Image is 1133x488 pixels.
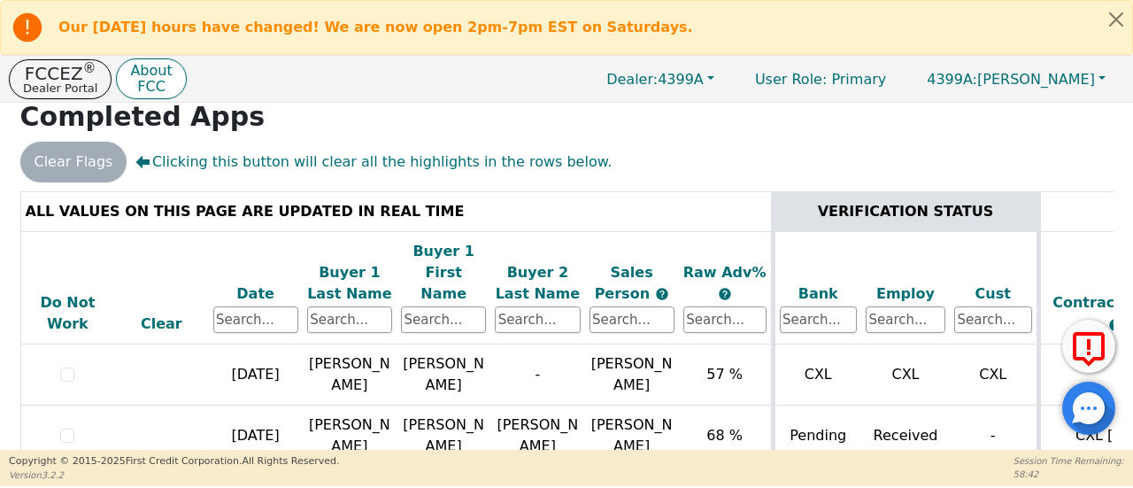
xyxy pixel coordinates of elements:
[397,345,490,406] td: [PERSON_NAME]
[606,71,704,88] span: 4399A
[866,306,945,333] input: Search...
[954,283,1032,305] div: Cust
[23,82,97,94] p: Dealer Portal
[737,62,904,97] a: User Role: Primary
[954,306,1032,333] input: Search...
[606,71,658,88] span: Dealer:
[20,101,266,132] strong: Completed Apps
[1100,1,1132,37] button: Close alert
[1014,454,1124,468] p: Session Time Remaining:
[588,66,733,93] button: Dealer:4399A
[590,306,674,333] input: Search...
[303,345,397,406] td: [PERSON_NAME]
[755,71,827,88] span: User Role :
[116,58,186,100] button: AboutFCC
[26,292,111,335] div: Do Not Work
[927,71,977,88] span: 4399A:
[595,264,655,302] span: Sales Person
[683,306,767,333] input: Search...
[135,151,612,173] span: Clicking this button will clear all the highlights in the rows below.
[908,66,1124,93] button: 4399A:[PERSON_NAME]
[1014,468,1124,481] p: 58:42
[130,80,172,94] p: FCC
[307,262,392,305] div: Buyer 1 Last Name
[591,416,673,454] span: [PERSON_NAME]
[213,306,298,333] input: Search...
[927,71,1095,88] span: [PERSON_NAME]
[773,345,861,406] td: CXL
[401,306,486,333] input: Search...
[9,454,339,469] p: Copyright © 2015- 2025 First Credit Corporation.
[83,60,96,76] sup: ®
[780,283,858,305] div: Bank
[490,406,584,467] td: [PERSON_NAME]
[950,345,1038,406] td: CXL
[861,406,950,467] td: Received
[683,264,767,281] span: Raw Adv%
[242,455,339,467] span: All Rights Reserved.
[706,366,743,383] span: 57 %
[209,345,303,406] td: [DATE]
[866,283,945,305] div: Employ
[303,406,397,467] td: [PERSON_NAME]
[307,306,392,333] input: Search...
[213,283,298,305] div: Date
[495,306,580,333] input: Search...
[23,65,97,82] p: FCCEZ
[130,64,172,78] p: About
[58,19,693,35] b: Our [DATE] hours have changed! We are now open 2pm-7pm EST on Saturdays.
[950,406,1038,467] td: -
[397,406,490,467] td: [PERSON_NAME]
[119,314,204,335] div: Clear
[780,201,1032,222] div: VERIFICATION STATUS
[26,201,767,222] div: ALL VALUES ON THIS PAGE ARE UPDATED IN REAL TIME
[495,262,580,305] div: Buyer 2 Last Name
[780,306,858,333] input: Search...
[209,406,303,467] td: [DATE]
[9,59,112,99] button: FCCEZ®Dealer Portal
[706,427,743,444] span: 68 %
[401,241,486,305] div: Buyer 1 First Name
[737,62,904,97] p: Primary
[773,406,861,467] td: Pending
[591,355,673,393] span: [PERSON_NAME]
[490,345,584,406] td: -
[1062,320,1115,373] button: Report Error to FCC
[9,469,339,482] p: Version 3.2.2
[861,345,950,406] td: CXL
